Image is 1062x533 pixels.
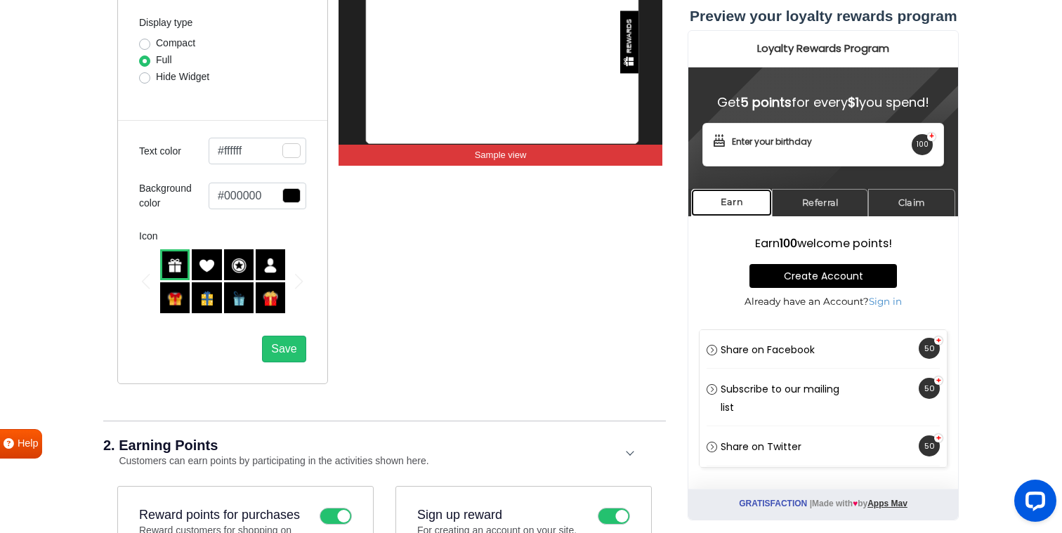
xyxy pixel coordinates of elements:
[25,265,246,278] p: Already have an Account?
[139,229,157,244] label: Icon
[625,19,634,53] div: REWARDS
[92,205,110,221] strong: 100
[84,159,181,186] a: Referral
[1003,474,1062,533] iframe: LiveChat chat widget
[339,145,663,166] p: Sample view
[623,56,634,67] img: 01-widget-icon.png
[181,265,214,277] a: Sign in
[15,65,256,79] h4: Get for every you spend!
[62,234,209,258] a: Create Account
[143,274,150,289] div: Previous slide
[139,144,209,159] label: Text color
[296,274,303,289] div: Next slide
[4,159,84,185] a: Earn
[156,53,172,67] label: Full
[156,36,195,51] label: Compact
[1,459,270,488] p: Made with by
[18,436,39,452] span: Help
[181,159,268,186] a: Claim
[25,207,246,220] h3: Earn welcome points!
[103,438,624,452] h2: 2. Earning Points
[180,468,220,478] a: Apps Mav
[271,343,296,355] span: Save
[417,508,591,523] h3: Sign up reward
[103,455,429,466] small: Customers can earn points by participating in the activities shown here.
[262,336,306,362] button: Save
[139,15,192,30] label: Display type
[122,468,124,478] span: |
[8,13,263,25] h2: Loyalty Rewards Program
[160,63,171,81] strong: $1
[156,70,209,84] label: Hide Widget
[53,63,104,81] strong: 5 points
[688,7,959,25] h3: Preview your loyalty rewards program
[165,468,170,478] i: ♥
[51,468,119,478] a: Gratisfaction
[139,181,209,211] label: Background color
[139,508,313,523] h3: Reward points for purchases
